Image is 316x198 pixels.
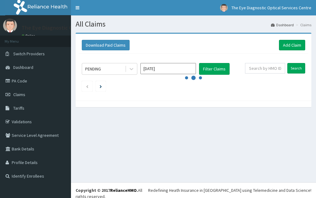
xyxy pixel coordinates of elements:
[231,5,311,11] span: The Eye Diagnostic Optical Services Centre
[3,19,17,32] img: User Image
[148,187,311,193] div: Redefining Heath Insurance in [GEOGRAPHIC_DATA] using Telemedicine and Data Science!
[287,63,305,74] input: Search
[13,51,45,57] span: Switch Providers
[294,22,311,27] li: Claims
[100,83,102,89] a: Next page
[279,40,305,50] a: Add Claim
[86,83,89,89] a: Previous page
[85,66,101,72] div: PENDING
[22,25,126,31] p: The Eye Diagnostic Optical Services Centre
[13,92,25,97] span: Claims
[22,34,36,38] a: Online
[110,187,137,193] a: RelianceHMO
[13,65,33,70] span: Dashboard
[76,187,138,193] strong: Copyright © 2017 .
[199,63,230,75] button: Filter Claims
[184,69,203,87] svg: audio-loading
[245,63,285,74] input: Search by HMO ID
[271,22,294,27] a: Dashboard
[220,4,228,12] img: User Image
[140,63,196,74] input: Select Month and Year
[13,105,24,111] span: Tariffs
[82,40,130,50] button: Download Paid Claims
[76,20,311,28] h1: All Claims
